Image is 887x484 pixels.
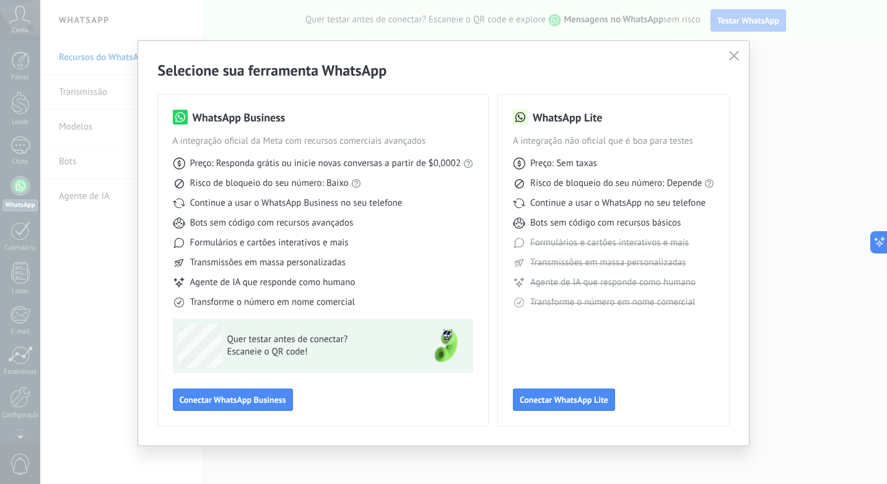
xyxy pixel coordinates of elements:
[190,276,356,289] span: Agente de IA que responde como humano
[530,177,702,190] span: Risco de bloqueio do seu número: Depende
[424,323,468,368] img: green-phone.png
[530,197,706,209] span: Continue a usar o WhatsApp no seu telefone
[520,395,608,404] span: Conectar WhatsApp Lite
[530,157,597,170] span: Preço: Sem taxas
[513,135,715,147] span: A integração não oficial que é boa para testes
[190,177,349,190] span: Risco de bloqueio do seu número: Baixo
[173,135,473,147] span: A integração oficial da Meta com recursos comerciais avançados
[530,237,689,249] span: Formulários e cartões interativos e mais
[190,197,403,209] span: Continue a usar o WhatsApp Business no seu telefone
[530,217,681,229] span: Bots sem código com recursos básicos
[533,110,602,125] h3: WhatsApp Lite
[190,217,354,229] span: Bots sem código com recursos avançados
[190,237,349,249] span: Formulários e cartões interativos e mais
[530,257,686,269] span: Transmissões em massa personalizadas
[190,257,346,269] span: Transmissões em massa personalizadas
[190,157,461,170] span: Preço: Responda grátis ou inicie novas conversas a partir de $0,0002
[530,276,696,289] span: Agente de IA que responde como humano
[190,296,355,309] span: Transforme o número em nome comercial
[180,395,286,404] span: Conectar WhatsApp Business
[158,61,730,80] h2: Selecione sua ferramenta WhatsApp
[193,110,286,125] h3: WhatsApp Business
[227,346,408,358] span: Escaneie o QR code!
[513,389,615,411] button: Conectar WhatsApp Lite
[173,389,293,411] button: Conectar WhatsApp Business
[227,333,408,346] span: Quer testar antes de conectar?
[530,296,695,309] span: Transforme o número em nome comercial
